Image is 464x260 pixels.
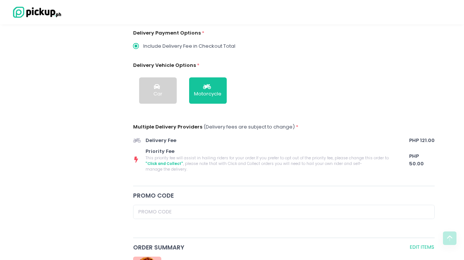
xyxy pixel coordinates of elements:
[146,161,183,166] span: "Click and Collect"
[409,243,435,252] a: Edit Items
[9,6,62,19] img: logo
[194,90,221,98] div: Motorcycle
[133,243,408,252] span: Order Summary
[146,155,397,172] span: This priority fee will assist in hailing riders for your order. If you prefer to opt out of the p...
[133,191,435,200] div: Promo code
[409,153,435,167] span: PHP 50.00
[146,148,397,155] span: Priority Fee
[409,137,435,144] span: PHP 121.00
[139,77,177,104] button: Car
[133,29,201,37] label: Delivery Payment Options
[153,90,162,98] div: Car
[189,77,227,104] button: Motorcycle
[146,137,406,144] span: Delivery Fee
[143,42,235,50] span: Include Delivery Fee in Checkout Total
[133,123,202,131] label: Multiple Delivery Providers
[133,205,435,219] input: Promo Code
[203,123,295,130] span: (Delivery fees are subject to change)
[133,62,196,69] label: Delivery Vehicle Options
